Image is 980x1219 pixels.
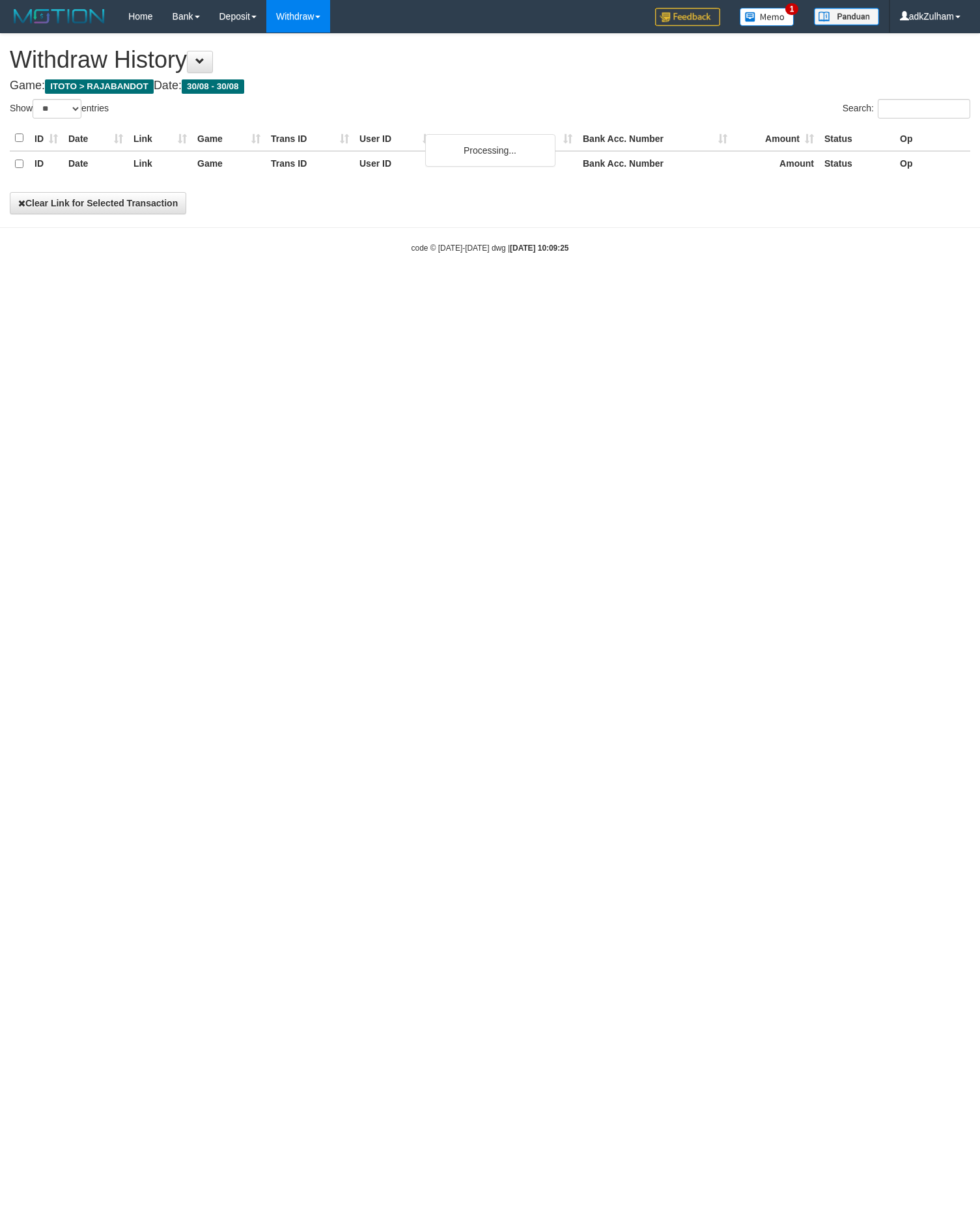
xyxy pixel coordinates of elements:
th: Trans ID [266,126,354,151]
th: User ID [354,151,437,176]
th: Bank Acc. Number [578,151,733,176]
img: MOTION_logo.png [10,7,109,26]
th: Link [128,151,192,176]
th: ID [29,151,63,176]
span: 30/08 - 30/08 [182,79,244,94]
th: Trans ID [266,151,354,176]
th: Link [128,126,192,151]
th: Amount [733,126,819,151]
th: Op [895,151,970,176]
th: Op [895,126,970,151]
label: Search: [843,99,970,119]
th: Game [192,151,266,176]
th: Date [63,126,128,151]
img: Feedback.jpg [655,8,720,26]
span: 1 [785,3,799,15]
th: Game [192,126,266,151]
h1: Withdraw History [10,47,970,73]
img: Button%20Memo.svg [740,8,794,26]
th: Amount [733,151,819,176]
select: Showentries [33,99,81,119]
img: panduan.png [814,8,879,25]
th: User ID [354,126,437,151]
button: Clear Link for Selected Transaction [10,192,186,214]
h4: Game: Date: [10,79,970,92]
label: Show entries [10,99,109,119]
th: Bank Acc. Number [578,126,733,151]
th: Bank Acc. Name [437,126,578,151]
th: ID [29,126,63,151]
small: code © [DATE]-[DATE] dwg | [412,244,569,253]
strong: [DATE] 10:09:25 [510,244,568,253]
th: Status [819,126,895,151]
div: Processing... [425,134,555,167]
th: Status [819,151,895,176]
input: Search: [878,99,970,119]
span: ITOTO > RAJABANDOT [45,79,154,94]
th: Date [63,151,128,176]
